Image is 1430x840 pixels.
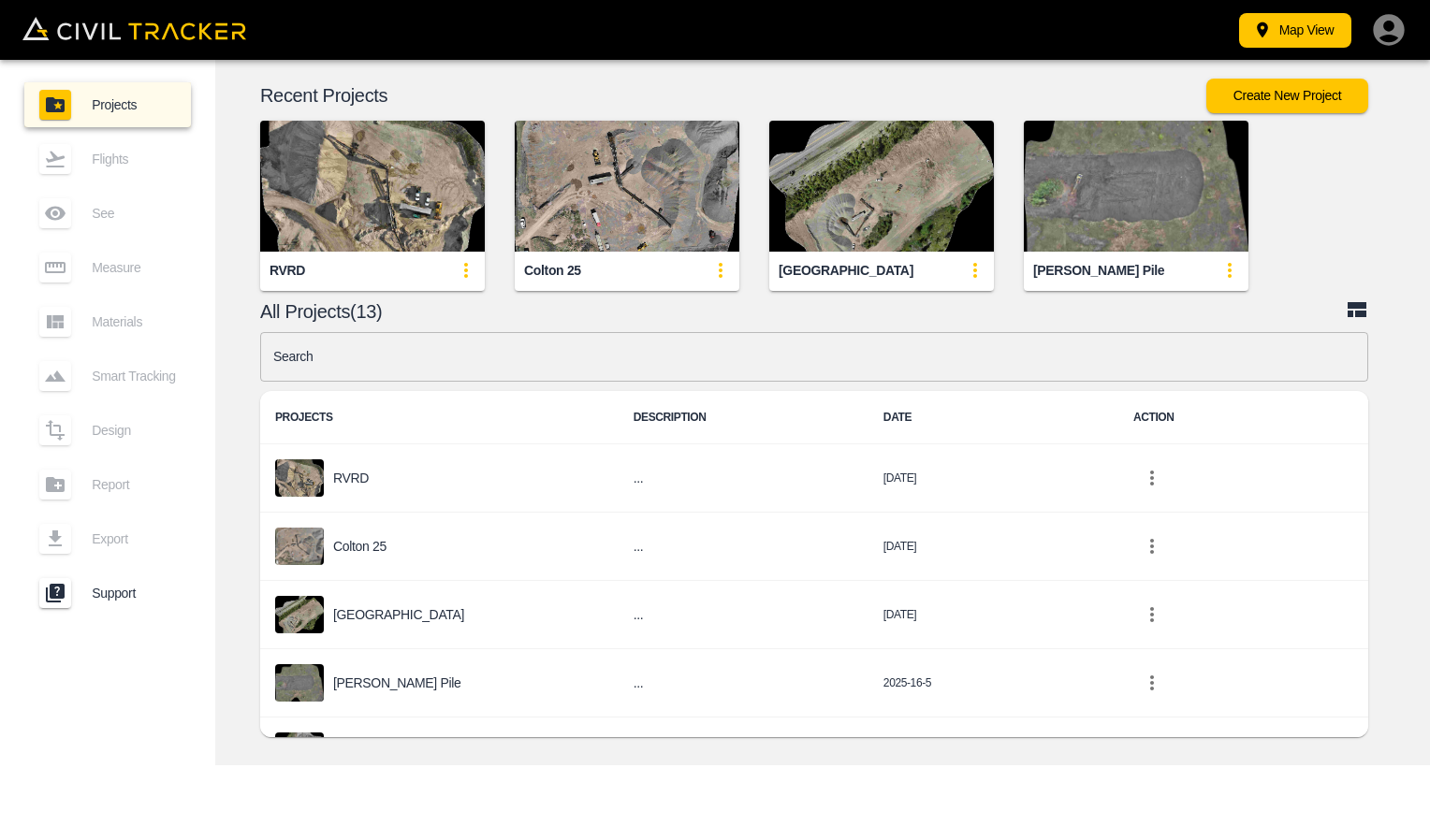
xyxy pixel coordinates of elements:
td: [DATE] [868,444,1118,513]
div: Colton 25 [524,262,581,280]
img: project-image [275,732,324,770]
a: Support [24,571,191,616]
button: update-card-details [956,252,994,289]
h6: ... [634,535,854,558]
a: Projects [24,82,191,127]
h6: ... [634,672,854,695]
p: [PERSON_NAME] pile [333,675,460,690]
button: Map View [1239,13,1351,48]
th: ACTION [1118,391,1368,444]
span: Projects [92,97,176,112]
span: Support [92,586,176,601]
p: Recent Projects [260,88,1206,103]
div: [GEOGRAPHIC_DATA] [779,262,913,280]
td: 2025-16-5 [868,649,1118,717]
button: update-card-details [447,252,485,289]
img: West Glacier [769,121,994,252]
td: [DATE] [868,581,1118,649]
img: Colton 25 [515,121,739,252]
button: Create New Project [1206,79,1368,113]
p: Colton 25 [333,539,387,554]
button: update-card-details [1211,252,1248,289]
th: PROJECTS [260,391,619,444]
img: Millings pile [1024,121,1248,252]
img: project-image [275,596,324,633]
p: All Projects(13) [260,304,1346,319]
th: DATE [868,391,1118,444]
img: project-image [275,459,324,497]
p: [GEOGRAPHIC_DATA] [333,607,464,622]
img: RVRD [260,121,485,252]
h6: ... [634,603,854,627]
button: update-card-details [702,252,739,289]
p: RVRD [333,471,369,485]
img: Civil Tracker [22,17,246,40]
img: project-image [275,528,324,565]
div: RVRD [270,262,305,280]
h6: ... [634,467,854,490]
div: [PERSON_NAME] pile [1033,262,1164,280]
th: DESCRIPTION [619,391,868,444]
img: project-image [275,664,324,702]
td: [DATE] [868,513,1118,581]
td: [DATE] [868,717,1118,786]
